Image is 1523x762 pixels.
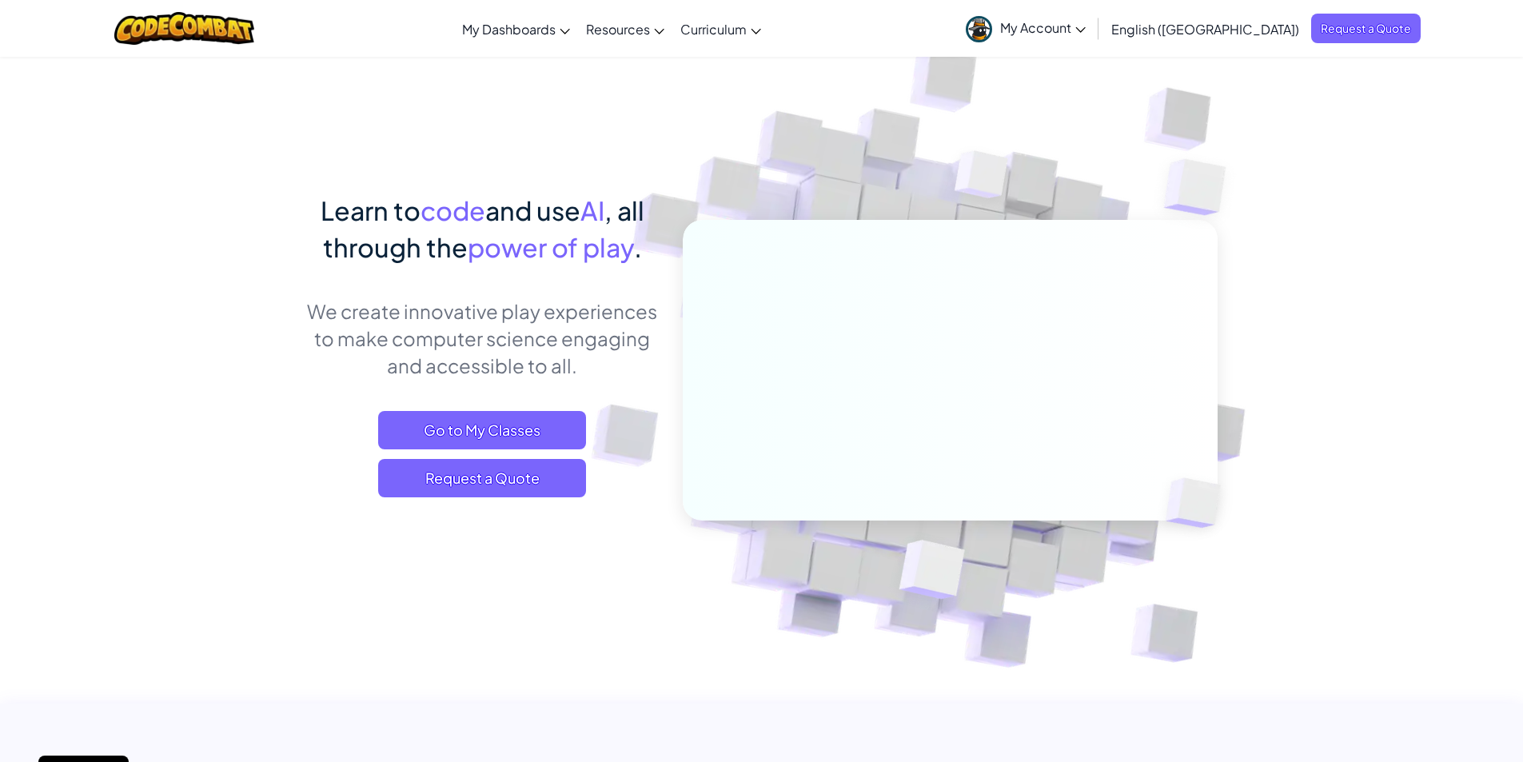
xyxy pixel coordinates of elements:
span: Resources [586,21,650,38]
span: AI [580,194,604,226]
span: My Account [1000,19,1086,36]
span: and use [485,194,580,226]
a: Resources [578,7,672,50]
a: My Account [958,3,1094,54]
a: Curriculum [672,7,769,50]
span: Learn to [321,194,421,226]
p: We create innovative play experiences to make computer science engaging and accessible to all. [306,297,659,379]
span: My Dashboards [462,21,556,38]
img: Overlap cubes [859,506,1003,639]
img: CodeCombat logo [114,12,254,45]
img: Overlap cubes [1138,445,1258,561]
a: My Dashboards [454,7,578,50]
a: English ([GEOGRAPHIC_DATA]) [1103,7,1307,50]
a: Go to My Classes [378,411,586,449]
a: Request a Quote [378,459,586,497]
span: code [421,194,485,226]
span: Curriculum [680,21,747,38]
a: Request a Quote [1311,14,1421,43]
span: power of play [468,231,634,263]
img: Overlap cubes [1132,120,1270,255]
img: avatar [966,16,992,42]
span: English ([GEOGRAPHIC_DATA]) [1111,21,1299,38]
span: . [634,231,642,263]
img: Overlap cubes [924,119,1039,238]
